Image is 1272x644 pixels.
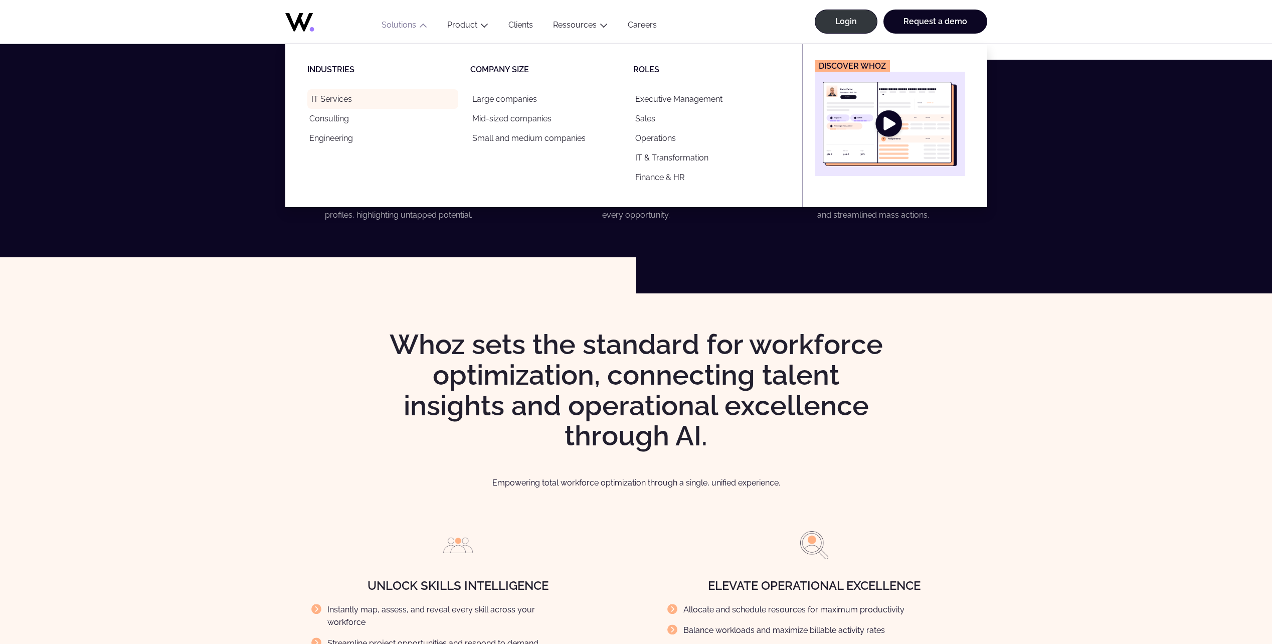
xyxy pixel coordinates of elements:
[447,20,477,30] a: Product
[633,89,784,109] a: Executive Management
[470,109,621,128] a: Mid-sized companies
[667,603,930,616] li: Allocate and schedule resources for maximum productivity
[815,60,965,176] a: Discover Whoz
[470,64,633,75] p: Company size
[372,20,437,34] button: Solutions
[470,89,621,109] a: Large companies
[302,579,614,592] h4: Unlock Skills Intelligence
[553,20,597,30] a: Ressources
[633,128,784,148] a: Operations
[633,168,784,187] a: Finance & HR
[667,624,930,636] li: Balance workloads and maximize billable activity rates
[633,148,784,168] a: IT & Transformation
[543,20,618,34] button: Ressources
[470,128,621,148] a: Small and medium companies
[815,60,890,72] figcaption: Discover Whoz
[380,330,893,451] h2: Whoz sets the standard for workforce optimization, connecting talent insights and operational exc...
[307,64,470,75] p: Industries
[633,109,784,128] a: Sales
[437,20,498,34] button: Product
[307,128,458,148] a: Engineering
[498,20,543,34] a: Clients
[883,10,987,34] a: Request a demo
[658,579,970,592] h4: Elevate Operational Excellence
[20,476,1252,489] p: Empowering total workforce optimization through a single, unified experience.
[633,64,796,75] p: Roles
[815,10,877,34] a: Login
[1206,578,1258,630] iframe: Chatbot
[307,89,458,109] a: IT Services
[311,603,574,629] li: Instantly map, assess, and reveal every skill across your workforce
[307,109,458,128] a: Consulting
[618,20,667,34] a: Careers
